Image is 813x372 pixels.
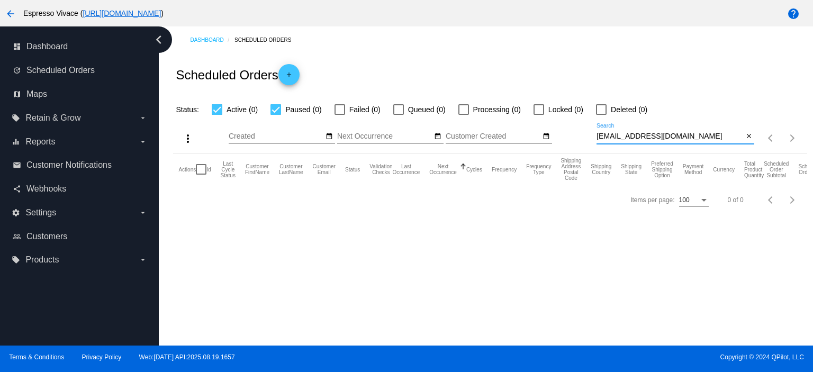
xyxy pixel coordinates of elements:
[713,166,735,173] button: Change sorting for CurrencyIso
[182,132,194,145] mat-icon: more_vert
[234,32,301,48] a: Scheduled Orders
[13,157,147,174] a: email Customer Notifications
[139,208,147,217] i: arrow_drop_down
[429,164,457,175] button: Change sorting for NextOccurrenceUtc
[13,180,147,197] a: share Webhooks
[206,166,211,173] button: Change sorting for Id
[369,153,392,185] mat-header-cell: Validation Checks
[285,103,321,116] span: Paused (0)
[229,132,324,141] input: Created
[139,256,147,264] i: arrow_drop_down
[743,131,754,142] button: Clear
[492,166,517,173] button: Change sorting for Frequency
[473,103,521,116] span: Processing (0)
[561,158,581,181] button: Change sorting for ShippingPostcode
[190,32,234,48] a: Dashboard
[227,103,258,116] span: Active (0)
[9,353,64,361] a: Terms & Conditions
[13,66,21,75] i: update
[13,161,21,169] i: email
[178,153,196,185] mat-header-cell: Actions
[13,86,147,103] a: map Maps
[26,89,47,99] span: Maps
[782,128,803,149] button: Next page
[728,196,744,204] div: 0 of 0
[12,208,20,217] i: settings
[12,256,20,264] i: local_offer
[611,103,647,116] span: Deleted (0)
[25,208,56,217] span: Settings
[13,228,147,245] a: people_outline Customers
[630,196,674,204] div: Items per page:
[345,166,360,173] button: Change sorting for Status
[13,42,21,51] i: dashboard
[526,164,551,175] button: Change sorting for FrequencyType
[782,189,803,211] button: Next page
[176,105,199,114] span: Status:
[761,189,782,211] button: Previous page
[26,160,112,170] span: Customer Notifications
[679,197,709,204] mat-select: Items per page:
[25,255,59,265] span: Products
[245,164,269,175] button: Change sorting for CustomerFirstName
[787,7,800,20] mat-icon: help
[434,132,441,141] mat-icon: date_range
[764,161,789,178] button: Change sorting for Subtotal
[139,138,147,146] i: arrow_drop_down
[621,164,642,175] button: Change sorting for ShippingState
[13,232,21,241] i: people_outline
[597,132,743,141] input: Search
[12,138,20,146] i: equalizer
[13,90,21,98] i: map
[744,153,764,185] mat-header-cell: Total Product Quantity
[13,185,21,193] i: share
[13,62,147,79] a: update Scheduled Orders
[326,132,333,141] mat-icon: date_range
[26,42,68,51] span: Dashboard
[83,9,161,17] a: [URL][DOMAIN_NAME]
[279,164,303,175] button: Change sorting for CustomerLastName
[150,31,167,48] i: chevron_left
[139,114,147,122] i: arrow_drop_down
[393,164,420,175] button: Change sorting for LastOccurrenceUtc
[446,132,541,141] input: Customer Created
[408,103,446,116] span: Queued (0)
[139,353,235,361] a: Web:[DATE] API:2025.08.19.1657
[548,103,583,116] span: Locked (0)
[591,164,611,175] button: Change sorting for ShippingCountry
[26,232,67,241] span: Customers
[25,113,80,123] span: Retain & Grow
[543,132,550,141] mat-icon: date_range
[679,196,690,204] span: 100
[12,114,20,122] i: local_offer
[683,164,703,175] button: Change sorting for PaymentMethod.Type
[337,132,432,141] input: Next Occurrence
[466,166,482,173] button: Change sorting for Cycles
[221,161,236,178] button: Change sorting for LastProcessingCycleId
[176,64,299,85] h2: Scheduled Orders
[651,161,673,178] button: Change sorting for PreferredShippingOption
[313,164,336,175] button: Change sorting for CustomerEmail
[349,103,381,116] span: Failed (0)
[761,128,782,149] button: Previous page
[13,38,147,55] a: dashboard Dashboard
[23,9,164,17] span: Espresso Vivace ( )
[4,7,17,20] mat-icon: arrow_back
[25,137,55,147] span: Reports
[745,132,753,141] mat-icon: close
[283,71,295,84] mat-icon: add
[26,66,95,75] span: Scheduled Orders
[26,184,66,194] span: Webhooks
[415,353,804,361] span: Copyright © 2024 QPilot, LLC
[82,353,122,361] a: Privacy Policy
